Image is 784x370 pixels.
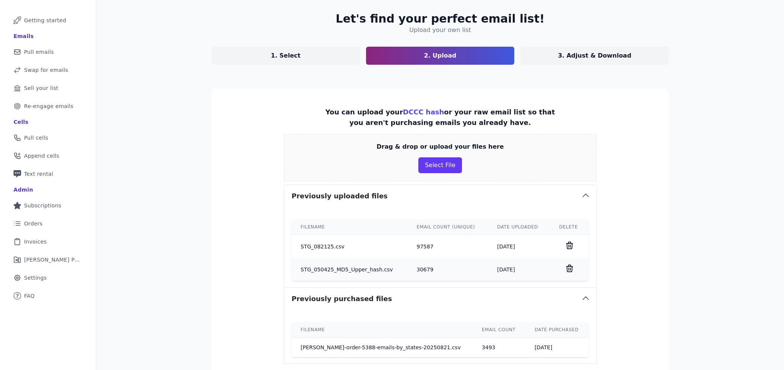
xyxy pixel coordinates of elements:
[6,129,90,146] a: Pull cells
[473,322,526,338] th: Email count
[323,107,558,128] p: You can upload your or your raw email list so that you aren't purchasing emails you already have.
[271,51,301,60] p: 1. Select
[6,80,90,96] a: Sell your list
[292,294,392,304] h3: Previously purchased files
[424,51,456,60] p: 2. Upload
[336,12,544,26] h2: Let's find your perfect email list!
[6,215,90,232] a: Orders
[6,12,90,29] a: Getting started
[6,62,90,78] a: Swap for emails
[6,270,90,286] a: Settings
[488,235,550,258] td: [DATE]
[6,148,90,164] a: Append cells
[6,251,90,268] a: [PERSON_NAME] Performance
[6,233,90,250] a: Invoices
[558,51,631,60] p: 3. Adjust & Download
[24,220,43,227] span: Orders
[526,322,589,338] th: Date purchased
[211,47,360,65] a: 1. Select
[292,219,408,235] th: Filename
[24,134,48,142] span: Pull cells
[24,66,68,74] span: Swap for emails
[284,185,596,207] button: Previously uploaded files
[403,108,444,116] a: DCCC hash
[24,152,59,160] span: Append cells
[292,258,408,281] td: STG_050425_MD5_Upper_hash.csv
[409,26,471,35] h4: Upload your own list
[24,292,35,300] span: FAQ
[6,98,90,114] a: Re-engage emails
[284,288,596,310] button: Previously purchased files
[24,17,66,24] span: Getting started
[377,142,504,151] p: Drag & drop or upload your files here
[14,186,33,193] div: Admin
[292,235,408,258] td: STG_082125.csv
[24,202,61,209] span: Subscriptions
[366,47,515,65] a: 2. Upload
[520,47,669,65] a: 3. Adjust & Download
[24,102,73,110] span: Re-engage emails
[14,118,28,126] div: Cells
[473,338,526,358] td: 3493
[24,170,53,178] span: Text rental
[24,84,58,92] span: Sell your list
[526,338,589,358] td: [DATE]
[408,258,488,281] td: 30679
[408,235,488,258] td: 97587
[24,256,81,263] span: [PERSON_NAME] Performance
[6,166,90,182] a: Text rental
[418,157,462,173] button: Select File
[6,288,90,304] a: FAQ
[292,191,387,201] h3: Previously uploaded files
[24,48,54,56] span: Pull emails
[550,219,589,235] th: Delete
[24,274,47,282] span: Settings
[6,197,90,214] a: Subscriptions
[6,44,90,60] a: Pull emails
[14,32,34,40] div: Emails
[292,338,473,358] td: [PERSON_NAME]-order-5388-emails-by_states-20250821.csv
[488,258,550,281] td: [DATE]
[408,219,488,235] th: Email count (unique)
[292,322,473,338] th: Filename
[488,219,550,235] th: Date uploaded
[24,238,47,245] span: Invoices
